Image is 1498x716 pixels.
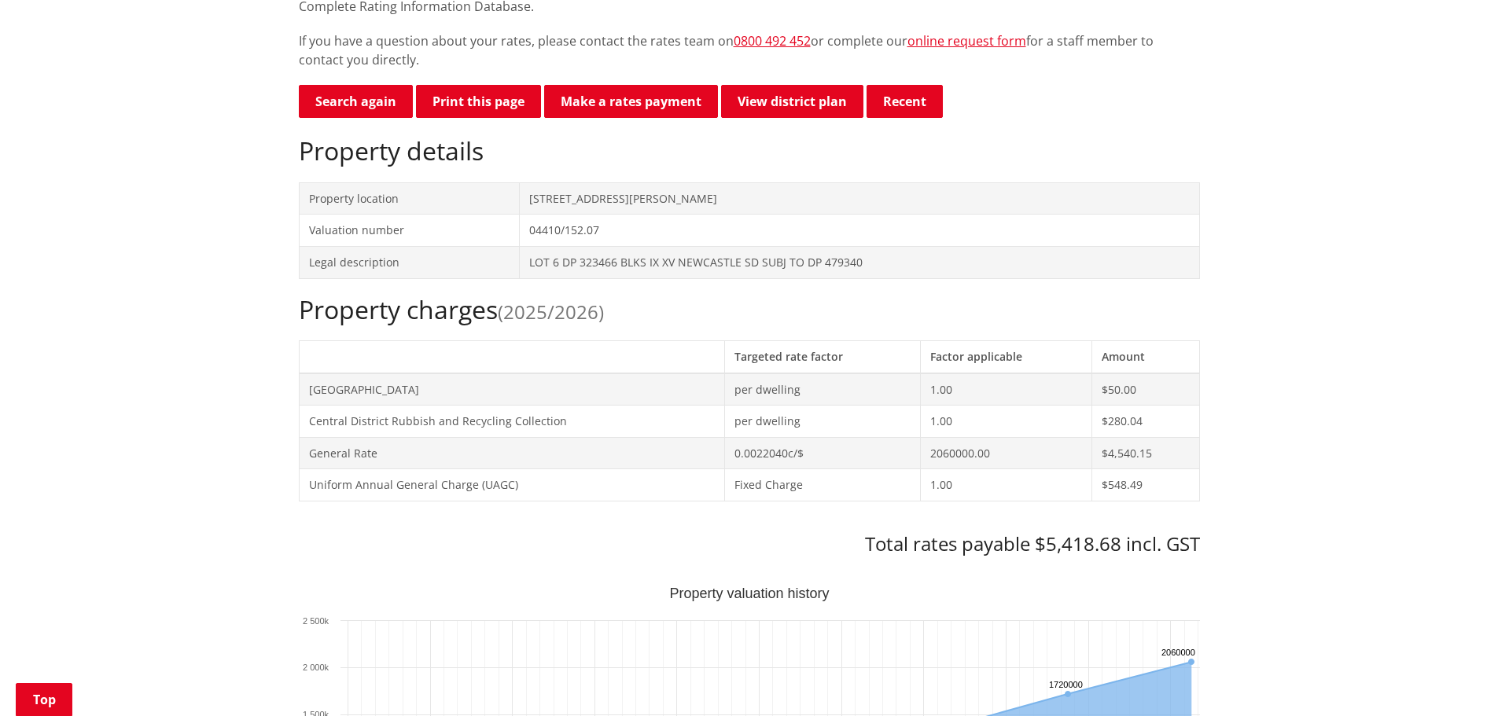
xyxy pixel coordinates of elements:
td: $548.49 [1092,469,1199,501]
td: 1.00 [921,373,1092,406]
td: $50.00 [1092,373,1199,406]
iframe: Messenger Launcher [1426,650,1482,707]
path: Sunday, Jun 30, 12:00, 2,060,000. Capital Value. [1187,659,1194,665]
td: Central District Rubbish and Recycling Collection [299,406,724,438]
a: View district plan [721,85,863,118]
td: 0.0022040c/$ [724,437,921,469]
text: 2 000k [302,663,329,672]
th: Targeted rate factor [724,340,921,373]
td: General Rate [299,437,724,469]
td: $4,540.15 [1092,437,1199,469]
text: 2 500k [302,616,329,626]
td: Valuation number [299,215,520,247]
h2: Property charges [299,295,1200,325]
td: [GEOGRAPHIC_DATA] [299,373,724,406]
path: Wednesday, Jun 30, 12:00, 1,720,000. Capital Value. [1065,691,1071,697]
td: 1.00 [921,406,1092,438]
a: Top [16,683,72,716]
td: Legal description [299,246,520,278]
td: [STREET_ADDRESS][PERSON_NAME] [520,182,1199,215]
td: Fixed Charge [724,469,921,501]
h2: Property details [299,136,1200,166]
th: Amount [1092,340,1199,373]
td: 1.00 [921,469,1092,501]
td: 2060000.00 [921,437,1092,469]
button: Print this page [416,85,541,118]
td: Property location [299,182,520,215]
a: 0800 492 452 [734,32,811,50]
td: 04410/152.07 [520,215,1199,247]
td: per dwelling [724,373,921,406]
a: Search again [299,85,413,118]
td: LOT 6 DP 323466 BLKS IX XV NEWCASTLE SD SUBJ TO DP 479340 [520,246,1199,278]
th: Factor applicable [921,340,1092,373]
text: Property valuation history [669,586,829,601]
text: 2060000 [1161,648,1195,657]
a: Make a rates payment [544,85,718,118]
td: $280.04 [1092,406,1199,438]
text: 1720000 [1049,680,1083,689]
button: Recent [867,85,943,118]
span: (2025/2026) [498,299,604,325]
h3: Total rates payable $5,418.68 incl. GST [299,533,1200,556]
a: online request form [907,32,1026,50]
td: Uniform Annual General Charge (UAGC) [299,469,724,501]
p: If you have a question about your rates, please contact the rates team on or complete our for a s... [299,31,1200,69]
td: per dwelling [724,406,921,438]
